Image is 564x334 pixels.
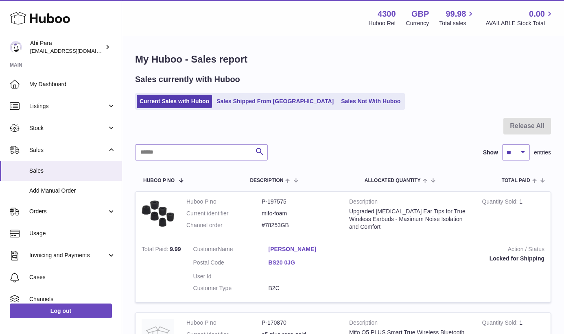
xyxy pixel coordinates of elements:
[502,178,530,183] span: Total paid
[29,146,107,154] span: Sales
[365,178,421,183] span: ALLOCATED Quantity
[186,210,262,217] dt: Current identifier
[193,245,269,255] dt: Name
[29,273,116,281] span: Cases
[476,192,551,239] td: 1
[193,273,269,280] dt: User Id
[29,124,107,132] span: Stock
[534,149,551,156] span: entries
[29,230,116,237] span: Usage
[30,48,120,54] span: [EMAIL_ADDRESS][DOMAIN_NAME]
[137,95,212,108] a: Current Sales with Huboo
[482,319,519,328] strong: Quantity Sold
[29,295,116,303] span: Channels
[142,198,174,230] img: mifo-memory-foam-ear-tips.jpg
[411,9,429,20] strong: GBP
[269,245,344,253] a: [PERSON_NAME]
[143,178,175,183] span: Huboo P no
[485,20,554,27] span: AVAILABLE Stock Total
[250,178,283,183] span: Description
[369,20,396,27] div: Huboo Ref
[29,208,107,215] span: Orders
[485,9,554,27] a: 0.00 AVAILABLE Stock Total
[262,210,337,217] dd: mifo-foam
[170,246,181,252] span: 9.99
[262,319,337,327] dd: P-170870
[269,284,344,292] dd: B2C
[10,304,112,318] a: Log out
[269,259,344,267] a: BS20 0JG
[349,198,470,208] strong: Description
[356,255,544,262] div: Locked for Shipping
[349,319,470,329] strong: Description
[10,41,22,53] img: Abi@mifo.co.uk
[439,20,475,27] span: Total sales
[142,246,170,254] strong: Total Paid
[186,319,262,327] dt: Huboo P no
[29,102,107,110] span: Listings
[193,259,269,269] dt: Postal Code
[262,221,337,229] dd: #78253GB
[135,53,551,66] h1: My Huboo - Sales report
[29,252,107,259] span: Invoicing and Payments
[529,9,545,20] span: 0.00
[378,9,396,20] strong: 4300
[29,187,116,195] span: Add Manual Order
[29,80,116,88] span: My Dashboard
[186,198,262,206] dt: Huboo P no
[439,9,475,27] a: 99.98 Total sales
[135,74,240,85] h2: Sales currently with Huboo
[406,20,429,27] div: Currency
[356,245,544,255] strong: Action / Status
[30,39,103,55] div: Abi Para
[446,9,466,20] span: 99.98
[262,198,337,206] dd: P-197575
[214,95,337,108] a: Sales Shipped From [GEOGRAPHIC_DATA]
[482,198,519,207] strong: Quantity Sold
[338,95,403,108] a: Sales Not With Huboo
[193,246,218,252] span: Customer
[186,221,262,229] dt: Channel order
[349,208,470,231] div: Upgraded [MEDICAL_DATA] Ear Tips for True Wireless Earbuds - Maximum Noise Isolation and Comfort
[193,284,269,292] dt: Customer Type
[29,167,116,175] span: Sales
[483,149,498,156] label: Show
